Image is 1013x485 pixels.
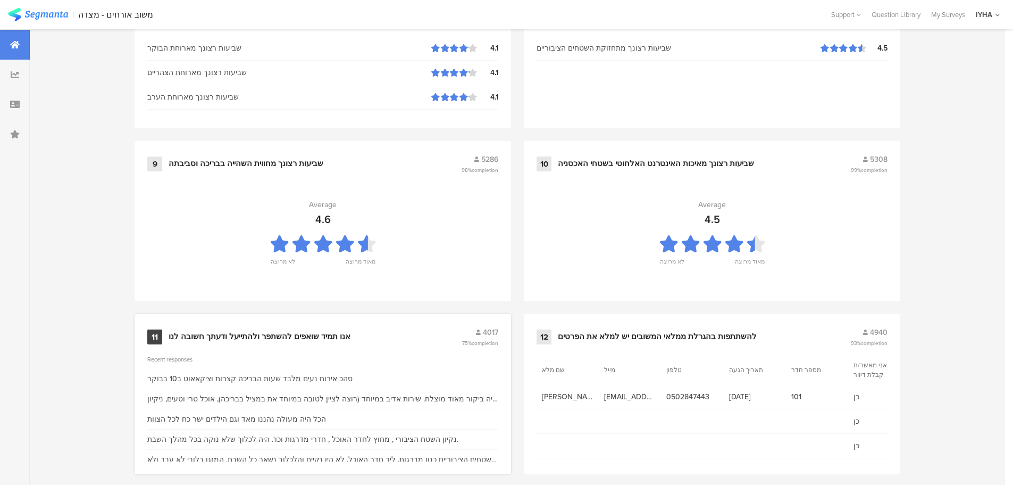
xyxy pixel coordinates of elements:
[666,365,714,375] section: טלפון
[558,159,754,169] div: שביעות רצונך מאיכות האינטרנט האלחוטי בשטחי האכסניה
[169,159,323,169] div: שביעות רצונך מחווית השהייה בבריכה וסביבתה
[698,199,726,210] div: Average
[705,211,720,227] div: 4.5
[870,327,888,338] span: 4940
[537,43,821,54] div: שביעות רצונך מתחזוקת השטחים הציבוריים
[462,339,498,347] span: 75%
[147,454,498,465] div: השטחים הציבוריים כגון מדרגות, ליד חדר האוכל, לא היו נקיים והלכלוך נשאר כל השבת. המזגן בלובי לא עב...
[147,373,353,384] div: סהכ אירוח נעים מלבד שעות הבריכה קצרות וציקאאוט ב10 בבוקר
[147,92,431,103] div: שביעות רצונך מארוחת הערב
[147,434,458,445] div: נקיון השטח הציבורי , מחוץ לחדר האוכל , חדרי מדרגות וכו'. היה לכלוך שלא נוקה בכל מהלך השבת.
[477,43,498,54] div: 4.1
[147,67,431,78] div: שביעות רצונך מארוחת הצהריים
[666,391,718,402] span: 0502847443
[791,391,843,402] span: 101
[735,257,765,272] div: מאוד מרוצה
[831,6,861,23] div: Support
[147,330,162,344] div: 11
[472,339,498,347] span: completion
[481,154,498,165] span: 5286
[851,339,888,347] span: 93%
[346,257,375,272] div: מאוד מרוצה
[861,166,888,174] span: completion
[477,92,498,103] div: 4.1
[604,391,656,402] span: [EMAIL_ADDRESS][DOMAIN_NAME]
[604,365,652,375] section: מייל
[8,8,68,21] img: segmanta logo
[72,9,74,21] div: |
[861,339,888,347] span: completion
[853,440,905,451] span: כן
[926,10,970,20] a: My Surveys
[169,332,350,342] div: אנו תמיד שואפים להשתפר ולהתייעל ודעתך חשובה לנו
[537,330,551,344] div: 12
[542,391,593,402] span: [PERSON_NAME]
[976,10,992,20] div: IYHA
[853,391,905,402] span: כן
[147,157,162,171] div: 9
[660,257,684,272] div: לא מרוצה
[472,166,498,174] span: completion
[147,393,498,405] div: היה ביקור מאוד מוצלח. שירות אדיב במיוחד (רוצה לציין לטובה במיוחד את במציל בבריכה), אוכל טרי וטעים...
[853,360,901,380] section: אני מאשר/ת קבלת דיוור
[542,365,590,375] section: שם מלא
[866,10,926,20] a: Question Library
[870,154,888,165] span: 5308
[462,166,498,174] span: 98%
[851,166,888,174] span: 99%
[147,414,326,425] div: הכל היה מעולה נהננו מאד וגם הילדים ישר כח לכל הצוות
[483,327,498,338] span: 4017
[729,365,777,375] section: תאריך הגעה
[558,332,757,342] div: להשתתפות בהגרלת ממלאי המשובים יש למלא את הפרטים
[791,365,839,375] section: מספר חדר
[537,157,551,171] div: 10
[729,391,781,402] span: [DATE]
[866,43,888,54] div: 4.5
[315,211,331,227] div: 4.6
[78,10,153,20] div: משוב אורחים - מצדה
[853,416,905,427] span: כן
[309,199,337,210] div: Average
[477,67,498,78] div: 4.1
[147,43,431,54] div: שביעות רצונך מארוחת הבוקר
[147,355,498,364] div: Recent responses
[271,257,295,272] div: לא מרוצה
